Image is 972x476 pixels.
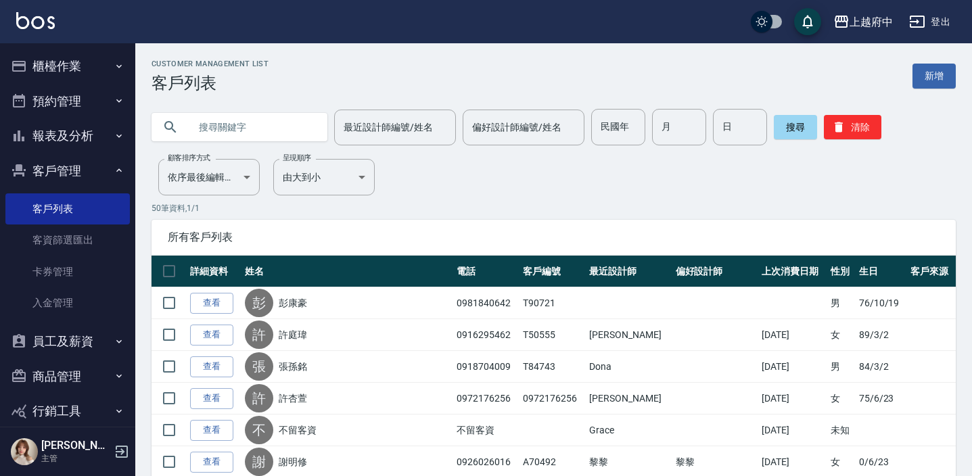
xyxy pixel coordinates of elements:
td: T90721 [519,287,586,319]
span: 所有客戶列表 [168,231,940,244]
button: 預約管理 [5,84,130,119]
th: 偏好設計師 [672,256,758,287]
th: 姓名 [241,256,454,287]
div: 謝 [245,448,273,476]
a: 客戶列表 [5,193,130,224]
th: 性別 [827,256,855,287]
p: 50 筆資料, 1 / 1 [152,202,956,214]
a: 查看 [190,420,233,441]
a: 張孫銘 [279,360,307,373]
a: 查看 [190,356,233,377]
div: 上越府中 [850,14,893,30]
button: save [794,8,821,35]
button: 商品管理 [5,359,130,394]
div: 彭 [245,289,273,317]
td: [DATE] [758,319,827,351]
td: 89/3/2 [856,319,907,351]
td: 0981840642 [453,287,519,319]
input: 搜尋關鍵字 [189,109,317,145]
button: 櫃檯作業 [5,49,130,84]
button: 上越府中 [828,8,898,36]
td: 女 [827,383,855,414]
td: 男 [827,351,855,383]
label: 顧客排序方式 [168,153,210,163]
th: 客戶編號 [519,256,586,287]
td: [PERSON_NAME] [586,319,672,351]
th: 客戶來源 [907,256,956,287]
h3: 客戶列表 [152,74,269,93]
label: 呈現順序 [283,153,311,163]
th: 最近設計師 [586,256,672,287]
button: 員工及薪資 [5,324,130,359]
a: 謝明修 [279,455,307,469]
td: [DATE] [758,414,827,446]
th: 生日 [856,256,907,287]
img: Person [11,438,38,465]
a: 許庭瑋 [279,328,307,341]
td: 0972176256 [519,383,586,414]
td: 76/10/19 [856,287,907,319]
td: 未知 [827,414,855,446]
div: 依序最後編輯時間 [158,159,260,195]
div: 由大到小 [273,159,375,195]
div: 許 [245,384,273,412]
a: 新增 [912,64,956,89]
td: [PERSON_NAME] [586,383,672,414]
td: 0916295462 [453,319,519,351]
h2: Customer Management List [152,59,269,68]
td: 84/3/2 [856,351,907,383]
button: 登出 [904,9,956,34]
th: 電話 [453,256,519,287]
p: 主管 [41,452,110,465]
a: 客資篩選匯出 [5,224,130,256]
a: 入金管理 [5,287,130,318]
td: [DATE] [758,383,827,414]
td: 0972176256 [453,383,519,414]
div: 不 [245,416,273,444]
button: 搜尋 [774,115,817,139]
td: 女 [827,319,855,351]
a: 不留客資 [279,423,317,437]
button: 清除 [824,115,881,139]
th: 上次消費日期 [758,256,827,287]
h5: [PERSON_NAME] [41,439,110,452]
img: Logo [16,12,55,29]
td: 不留客資 [453,414,519,446]
a: 查看 [190,325,233,346]
td: Dona [586,351,672,383]
td: 75/6/23 [856,383,907,414]
td: 0918704009 [453,351,519,383]
th: 詳細資料 [187,256,241,287]
a: 查看 [190,293,233,314]
a: 卡券管理 [5,256,130,287]
td: [DATE] [758,351,827,383]
td: 男 [827,287,855,319]
td: T50555 [519,319,586,351]
a: 查看 [190,452,233,473]
button: 報表及分析 [5,118,130,153]
a: 許杏萱 [279,391,307,405]
td: T84743 [519,351,586,383]
div: 張 [245,352,273,381]
td: Grace [586,414,672,446]
a: 彭康豪 [279,296,307,310]
button: 行銷工具 [5,394,130,429]
a: 查看 [190,388,233,409]
button: 客戶管理 [5,153,130,189]
div: 許 [245,320,273,349]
